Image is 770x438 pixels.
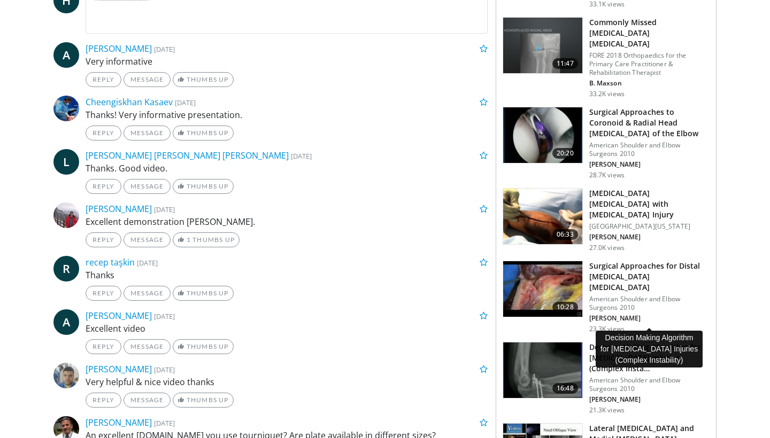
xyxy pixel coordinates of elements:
img: b2c65235-e098-4cd2-ab0f-914df5e3e270.150x105_q85_crop-smart_upscale.jpg [503,18,582,73]
img: stein_0_1.png.150x105_q85_crop-smart_upscale.jpg [503,261,582,317]
p: 27.0K views [589,244,625,252]
h3: Decision Making Algorithm for [MEDICAL_DATA] Injuries (Complex Insta… [589,342,710,374]
a: [PERSON_NAME] [86,203,152,215]
a: Message [124,339,171,354]
a: [PERSON_NAME] [86,43,152,54]
p: Very informative [86,55,488,68]
a: 20:20 Surgical Approaches to Coronoid & Radial Head [MEDICAL_DATA] of the Elbow American Shoulder... [503,107,710,179]
a: Reply [86,179,121,194]
a: Thumbs Up [173,126,233,140]
a: Message [124,232,171,247]
p: [GEOGRAPHIC_DATA][US_STATE] [589,222,710,231]
p: Excellent demonstration [PERSON_NAME]. [86,215,488,228]
p: [PERSON_NAME] [589,314,710,323]
h3: Surgical Approaches to Coronoid & Radial Head [MEDICAL_DATA] of the Elbow [589,107,710,139]
small: [DATE] [154,311,175,321]
a: Message [124,179,171,194]
a: Reply [86,232,121,247]
p: 21.3K views [589,406,625,414]
a: Thumbs Up [173,393,233,408]
h3: [MEDICAL_DATA] [MEDICAL_DATA] with [MEDICAL_DATA] Injury [589,188,710,220]
a: L [53,149,79,175]
a: [PERSON_NAME] [86,363,152,375]
a: Message [124,72,171,87]
small: [DATE] [291,151,312,161]
p: [PERSON_NAME] [589,395,710,404]
img: 76186_0000_3.png.150x105_q85_crop-smart_upscale.jpg [503,189,582,244]
p: Very helpful & nice video thanks [86,376,488,388]
p: American Shoulder and Elbow Surgeons 2010 [589,376,710,393]
a: [PERSON_NAME] [PERSON_NAME] [PERSON_NAME] [86,150,289,161]
a: Reply [86,286,121,301]
p: American Shoulder and Elbow Surgeons 2010 [589,141,710,158]
span: 20:20 [552,148,578,159]
a: recep taşkin [86,256,135,268]
p: Excellent video [86,322,488,335]
p: 33.2K views [589,90,625,98]
a: Cheengiskhan Kasaev [86,96,173,108]
a: Thumbs Up [173,179,233,194]
small: [DATE] [137,258,158,268]
a: R [53,256,79,281]
small: [DATE] [175,98,196,107]
a: 1 Thumbs Up [173,232,240,247]
p: FORE 2018 Orthopaedics for the Primary Care Practitioner & Rehabilitation Therapist [589,51,710,77]
small: [DATE] [154,365,175,374]
a: [PERSON_NAME] [86,417,152,428]
h3: Commonly Missed [MEDICAL_DATA] [MEDICAL_DATA] [589,17,710,49]
a: A [53,309,79,335]
a: Thumbs Up [173,72,233,87]
img: stein2_1.png.150x105_q85_crop-smart_upscale.jpg [503,107,582,163]
p: B. Maxson [589,79,710,88]
span: 16:48 [552,383,578,394]
span: 06:33 [552,229,578,240]
a: Message [124,393,171,408]
p: American Shoulder and Elbow Surgeons 2010 [589,295,710,312]
a: A [53,42,79,68]
small: [DATE] [154,44,175,54]
a: Reply [86,393,121,408]
a: Message [124,126,171,140]
div: Decision Making Algorithm for [MEDICAL_DATA] Injuries (Complex Instability) [596,331,703,367]
h3: Surgical Approaches for Distal [MEDICAL_DATA] [MEDICAL_DATA] [589,261,710,293]
a: 06:33 [MEDICAL_DATA] [MEDICAL_DATA] with [MEDICAL_DATA] Injury [GEOGRAPHIC_DATA][US_STATE] [PERSO... [503,188,710,252]
a: Reply [86,339,121,354]
p: Thanks [86,269,488,281]
a: 10:28 Surgical Approaches for Distal [MEDICAL_DATA] [MEDICAL_DATA] American Shoulder and Elbow Su... [503,261,710,333]
small: [DATE] [154,418,175,428]
span: 1 [187,236,191,244]
a: Reply [86,126,121,140]
a: Thumbs Up [173,339,233,354]
a: Reply [86,72,121,87]
p: Thanks. Good video. [86,162,488,175]
a: 11:47 Commonly Missed [MEDICAL_DATA] [MEDICAL_DATA] FORE 2018 Orthopaedics for the Primary Care P... [503,17,710,98]
span: 10:28 [552,302,578,312]
img: Avatar [53,96,79,121]
a: [PERSON_NAME] [86,310,152,322]
img: Avatar [53,363,79,388]
p: 23.3K views [589,325,625,333]
p: [PERSON_NAME] [589,160,710,169]
img: Avatar [53,202,79,228]
a: Message [124,286,171,301]
small: [DATE] [154,205,175,214]
img: kin_1.png.150x105_q85_crop-smart_upscale.jpg [503,342,582,398]
p: 28.7K views [589,171,625,179]
p: Thanks! Very informative presentation. [86,108,488,121]
p: [PERSON_NAME] [589,233,710,241]
span: 11:47 [552,58,578,69]
a: Thumbs Up [173,286,233,301]
a: 16:48 Decision Making Algorithm for [MEDICAL_DATA] Injuries (Complex Insta… American Shoulder and... [503,342,710,414]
